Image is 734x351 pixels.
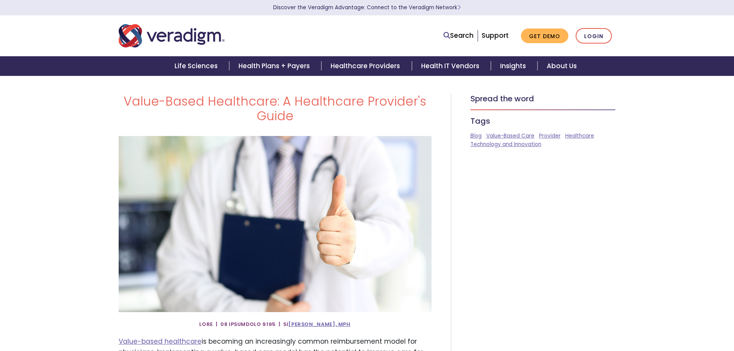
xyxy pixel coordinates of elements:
[443,30,474,41] a: Search
[521,29,568,44] a: Get Demo
[273,4,461,11] a: Discover the Veradigm Advantage: Connect to the Veradigm NetworkLearn More
[119,23,225,49] img: Veradigm logo
[288,321,350,327] a: [PERSON_NAME], MPH
[470,132,482,139] a: Blog
[412,56,491,76] a: Health IT Vendors
[482,31,509,40] a: Support
[199,318,351,331] span: Lore | 08 Ipsumdolo 9195 | Si
[321,56,412,76] a: Healthcare Providers
[576,28,612,44] a: Login
[486,132,534,139] a: Value-Based Care
[491,56,537,76] a: Insights
[119,94,432,124] h1: Value-Based Healthcare: A Healthcare Provider's Guide
[119,337,202,346] a: Value-based healthcare
[229,56,321,76] a: Health Plans + Payers
[457,4,461,11] span: Learn More
[470,94,616,103] h5: Spread the word
[165,56,229,76] a: Life Sciences
[470,132,594,148] a: Healthcare Technology and Innovation
[119,136,432,312] img: Doctor giving thumbs up
[470,116,616,126] h5: Tags
[539,132,561,139] a: Provider
[537,56,586,76] a: About Us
